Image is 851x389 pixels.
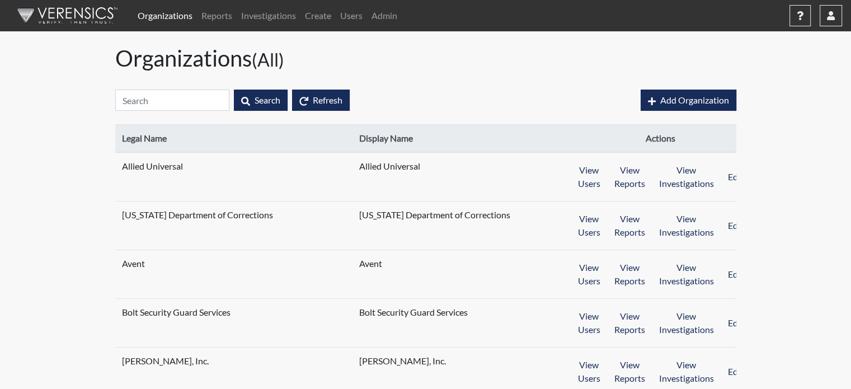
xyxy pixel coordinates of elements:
[607,208,652,243] button: View Reports
[359,354,499,368] span: [PERSON_NAME], Inc.
[607,354,652,389] button: View Reports
[652,160,721,194] button: View Investigations
[721,208,751,243] button: Edit
[352,125,564,153] th: Display Name
[571,160,608,194] button: View Users
[336,4,367,27] a: Users
[652,306,721,340] button: View Investigations
[122,354,262,368] span: [PERSON_NAME], Inc.
[607,257,652,292] button: View Reports
[721,257,751,292] button: Edit
[197,4,237,27] a: Reports
[122,306,262,319] span: Bolt Security Guard Services
[115,125,352,153] th: Legal Name
[660,95,729,105] span: Add Organization
[652,354,721,389] button: View Investigations
[359,160,499,173] span: Allied Universal
[652,208,721,243] button: View Investigations
[115,45,736,72] h1: Organizations
[133,4,197,27] a: Organizations
[300,4,336,27] a: Create
[359,257,499,270] span: Avent
[607,160,652,194] button: View Reports
[115,90,229,111] input: Search
[359,208,510,222] span: [US_STATE] Department of Corrections
[122,257,262,270] span: Avent
[313,95,342,105] span: Refresh
[122,160,262,173] span: Allied Universal
[571,306,608,340] button: View Users
[122,208,273,222] span: [US_STATE] Department of Corrections
[571,354,608,389] button: View Users
[234,90,288,111] button: Search
[255,95,280,105] span: Search
[237,4,300,27] a: Investigations
[571,257,608,292] button: View Users
[721,160,751,194] button: Edit
[571,208,608,243] button: View Users
[564,125,758,153] th: Actions
[721,306,751,340] button: Edit
[607,306,652,340] button: View Reports
[721,354,751,389] button: Edit
[359,306,499,319] span: Bolt Security Guard Services
[652,257,721,292] button: View Investigations
[641,90,736,111] button: Add Organization
[367,4,402,27] a: Admin
[292,90,350,111] button: Refresh
[252,49,284,71] small: (All)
